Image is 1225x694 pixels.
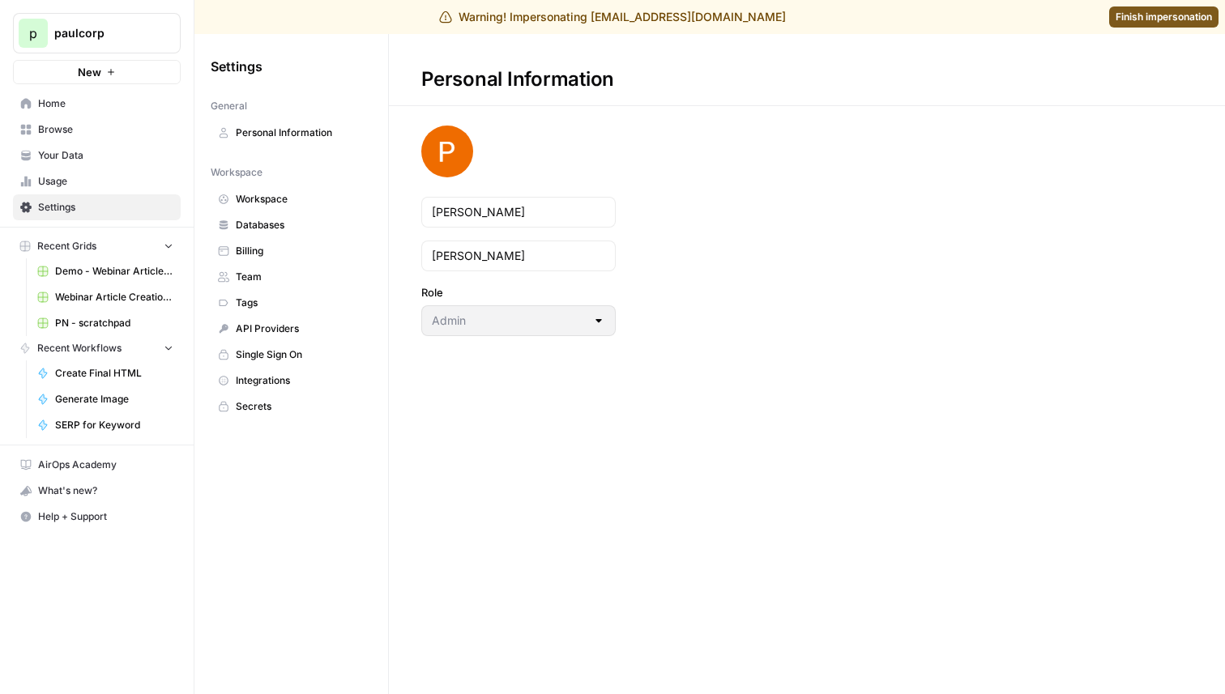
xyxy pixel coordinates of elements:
a: Secrets [211,394,372,419]
span: Settings [38,200,173,215]
span: Webinar Article Creation - Tabs [55,290,173,304]
button: Workspace: paulcorp [13,13,181,53]
span: Workspace [211,165,262,180]
a: PN - scratchpad [30,310,181,336]
a: Home [13,91,181,117]
span: Secrets [236,399,365,414]
button: Recent Grids [13,234,181,258]
button: Recent Workflows [13,336,181,360]
span: Integrations [236,373,365,388]
span: Billing [236,244,365,258]
span: Recent Grids [37,239,96,253]
a: Workspace [211,186,372,212]
span: PN - scratchpad [55,316,173,330]
div: Personal Information [389,66,647,92]
a: Settings [13,194,181,220]
span: Settings [211,57,262,76]
a: Demo - Webinar Article Creation [30,258,181,284]
span: API Providers [236,321,365,336]
a: SERP for Keyword [30,412,181,438]
span: Workspace [236,192,365,206]
button: New [13,60,181,84]
span: Browse [38,122,173,137]
a: Generate Image [30,386,181,412]
a: Billing [211,238,372,264]
span: Your Data [38,148,173,163]
label: Role [421,284,616,300]
span: General [211,99,247,113]
span: Create Final HTML [55,366,173,381]
a: Browse [13,117,181,143]
img: avatar [421,126,473,177]
a: Usage [13,168,181,194]
span: Usage [38,174,173,189]
a: Finish impersonation [1109,6,1219,28]
span: AirOps Academy [38,458,173,472]
div: What's new? [14,479,180,503]
span: New [78,64,101,80]
span: Help + Support [38,509,173,524]
a: Single Sign On [211,342,372,368]
a: Webinar Article Creation - Tabs [30,284,181,310]
a: Create Final HTML [30,360,181,386]
a: API Providers [211,316,372,342]
span: Demo - Webinar Article Creation [55,264,173,279]
span: Generate Image [55,392,173,407]
span: Team [236,270,365,284]
a: Tags [211,290,372,316]
span: Recent Workflows [37,341,122,356]
span: SERP for Keyword [55,418,173,432]
a: Personal Information [211,120,372,146]
a: Your Data [13,143,181,168]
a: Team [211,264,372,290]
span: Home [38,96,173,111]
span: paulcorp [54,25,152,41]
a: Databases [211,212,372,238]
a: AirOps Academy [13,452,181,478]
span: Finish impersonation [1116,10,1212,24]
a: Integrations [211,368,372,394]
button: What's new? [13,478,181,504]
div: Warning! Impersonating [EMAIL_ADDRESS][DOMAIN_NAME] [439,9,786,25]
button: Help + Support [13,504,181,530]
span: p [29,23,37,43]
span: Databases [236,218,365,232]
span: Single Sign On [236,347,365,362]
span: Tags [236,296,365,310]
span: Personal Information [236,126,365,140]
